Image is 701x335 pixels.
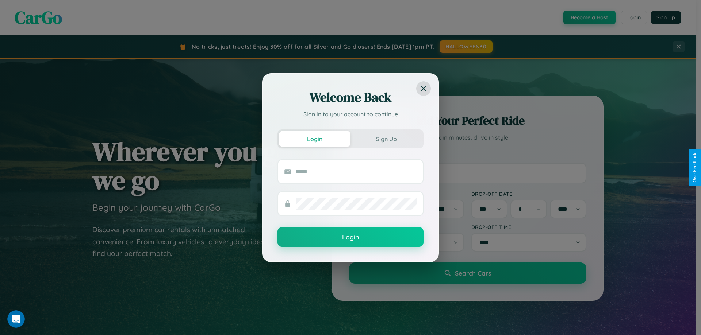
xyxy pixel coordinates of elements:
[277,89,424,106] h2: Welcome Back
[350,131,422,147] button: Sign Up
[7,310,25,328] iframe: Intercom live chat
[277,110,424,118] p: Sign in to your account to continue
[692,153,697,182] div: Give Feedback
[279,131,350,147] button: Login
[277,227,424,247] button: Login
